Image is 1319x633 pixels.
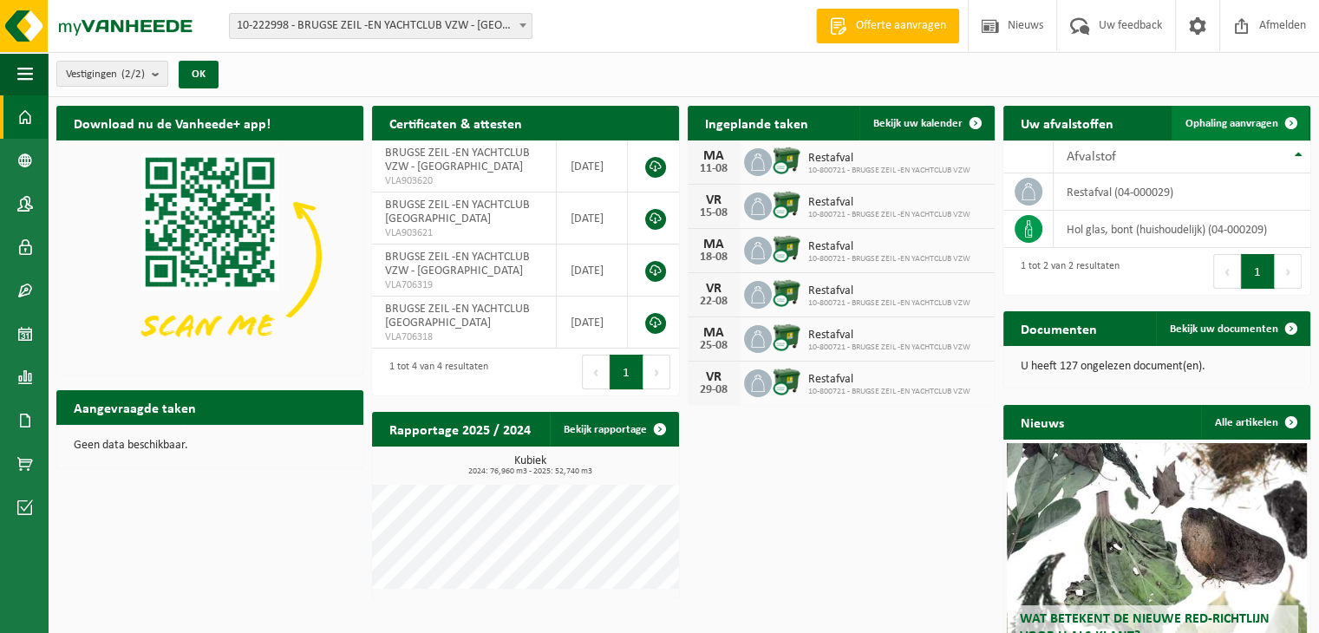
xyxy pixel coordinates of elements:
[772,190,801,219] img: WB-1100-CU
[643,355,670,389] button: Next
[859,106,993,140] a: Bekijk uw kalender
[56,140,363,371] img: Download de VHEPlus App
[696,370,731,384] div: VR
[696,193,731,207] div: VR
[873,118,963,129] span: Bekijk uw kalender
[56,61,168,87] button: Vestigingen(2/2)
[808,373,970,387] span: Restafval
[550,412,677,447] a: Bekijk rapportage
[816,9,959,43] a: Offerte aanvragen
[1156,311,1309,346] a: Bekijk uw documenten
[66,62,145,88] span: Vestigingen
[772,367,801,396] img: WB-1100-CU
[1201,405,1309,440] a: Alle artikelen
[372,106,539,140] h2: Certificaten & attesten
[385,199,530,225] span: BRUGSE ZEIL -EN YACHTCLUB [GEOGRAPHIC_DATA]
[808,240,970,254] span: Restafval
[1170,323,1278,335] span: Bekijk uw documenten
[557,245,628,297] td: [DATE]
[808,210,970,220] span: 10-800721 - BRUGSE ZEIL -EN YACHTCLUB VZW
[808,254,970,264] span: 10-800721 - BRUGSE ZEIL -EN YACHTCLUB VZW
[385,330,543,344] span: VLA706318
[696,340,731,352] div: 25-08
[808,329,970,343] span: Restafval
[74,440,346,452] p: Geen data beschikbaar.
[1213,254,1241,289] button: Previous
[696,149,731,163] div: MA
[696,207,731,219] div: 15-08
[1003,311,1114,345] h2: Documenten
[582,355,610,389] button: Previous
[1054,211,1310,248] td: hol glas, bont (huishoudelijk) (04-000209)
[381,353,488,391] div: 1 tot 4 van 4 resultaten
[121,69,145,80] count: (2/2)
[385,174,543,188] span: VLA903620
[696,251,731,264] div: 18-08
[1003,106,1131,140] h2: Uw afvalstoffen
[1012,252,1120,290] div: 1 tot 2 van 2 resultaten
[1275,254,1302,289] button: Next
[385,278,543,292] span: VLA706319
[385,147,530,173] span: BRUGSE ZEIL -EN YACHTCLUB VZW - [GEOGRAPHIC_DATA]
[772,234,801,264] img: WB-1100-CU
[1003,405,1081,439] h2: Nieuws
[381,467,679,476] span: 2024: 76,960 m3 - 2025: 52,740 m3
[772,323,801,352] img: WB-1100-CU
[808,343,970,353] span: 10-800721 - BRUGSE ZEIL -EN YACHTCLUB VZW
[1067,150,1116,164] span: Afvalstof
[230,14,532,38] span: 10-222998 - BRUGSE ZEIL -EN YACHTCLUB VZW - BRUGGE
[557,140,628,193] td: [DATE]
[772,278,801,308] img: WB-1100-CU
[385,226,543,240] span: VLA903621
[696,296,731,308] div: 22-08
[852,17,950,35] span: Offerte aanvragen
[381,455,679,476] h3: Kubiek
[808,298,970,309] span: 10-800721 - BRUGSE ZEIL -EN YACHTCLUB VZW
[56,106,288,140] h2: Download nu de Vanheede+ app!
[808,387,970,397] span: 10-800721 - BRUGSE ZEIL -EN YACHTCLUB VZW
[696,163,731,175] div: 11-08
[1241,254,1275,289] button: 1
[1185,118,1278,129] span: Ophaling aanvragen
[1021,361,1293,373] p: U heeft 127 ongelezen document(en).
[696,282,731,296] div: VR
[229,13,532,39] span: 10-222998 - BRUGSE ZEIL -EN YACHTCLUB VZW - BRUGGE
[385,251,530,277] span: BRUGSE ZEIL -EN YACHTCLUB VZW - [GEOGRAPHIC_DATA]
[1054,173,1310,211] td: restafval (04-000029)
[688,106,826,140] h2: Ingeplande taken
[808,284,970,298] span: Restafval
[808,152,970,166] span: Restafval
[385,303,530,330] span: BRUGSE ZEIL -EN YACHTCLUB [GEOGRAPHIC_DATA]
[808,196,970,210] span: Restafval
[696,384,731,396] div: 29-08
[372,412,548,446] h2: Rapportage 2025 / 2024
[557,297,628,349] td: [DATE]
[772,146,801,175] img: WB-1100-CU
[1172,106,1309,140] a: Ophaling aanvragen
[696,326,731,340] div: MA
[179,61,219,88] button: OK
[56,390,213,424] h2: Aangevraagde taken
[808,166,970,176] span: 10-800721 - BRUGSE ZEIL -EN YACHTCLUB VZW
[610,355,643,389] button: 1
[557,193,628,245] td: [DATE]
[696,238,731,251] div: MA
